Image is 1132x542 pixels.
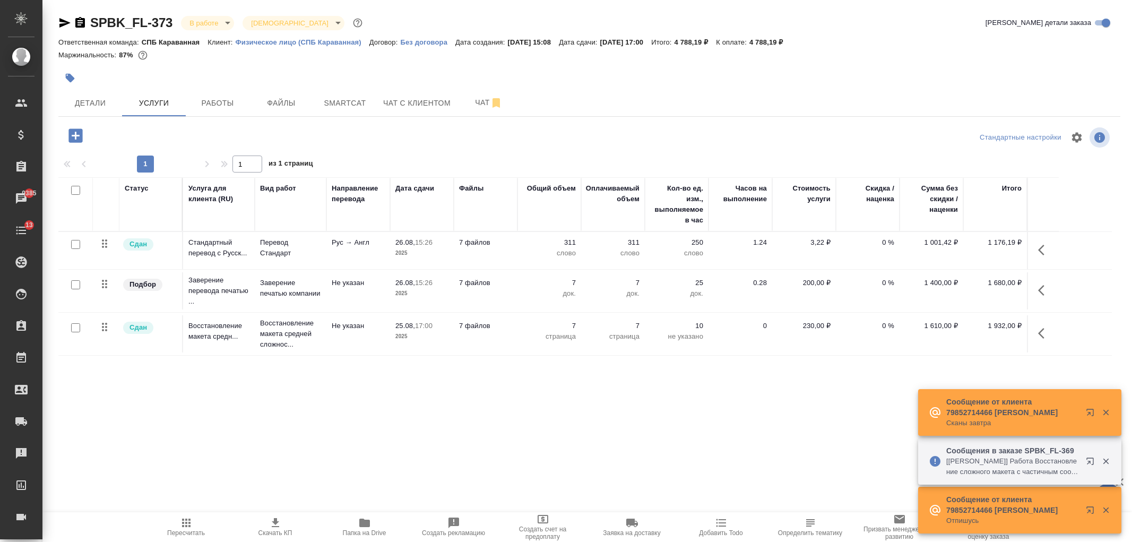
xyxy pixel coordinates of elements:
p: Подбор [129,279,156,290]
p: 3,22 ₽ [777,237,831,248]
p: 25.08, [395,322,415,330]
p: Сдан [129,322,147,333]
p: Сканы завтра [946,418,1079,428]
button: Закрыть [1095,408,1117,417]
td: 0.28 [708,272,772,309]
p: 250 [650,237,703,248]
p: док. [586,288,640,299]
span: 13 [19,220,39,230]
p: док. [650,288,703,299]
div: Общий объем [527,183,576,194]
a: Физическое лицо (СПБ Караванная) [236,37,369,46]
span: Услуги [128,97,179,110]
button: Показать кнопки [1032,321,1057,346]
span: Настроить таблицу [1064,125,1090,150]
button: Доп статусы указывают на важность/срочность заказа [351,16,365,30]
div: Вид работ [260,183,296,194]
p: страница [523,331,576,342]
p: Договор: [369,38,401,46]
div: В работе [243,16,344,30]
p: 0 % [841,321,894,331]
button: В работе [186,19,221,28]
button: Открыть в новой вкладке [1079,402,1105,427]
p: 7 файлов [459,237,512,248]
p: 2025 [395,288,448,299]
p: К оплате: [716,38,749,46]
a: 9385 [3,185,40,212]
p: Стандартный перевод с Русск... [188,237,249,259]
span: 9385 [15,188,42,199]
p: 2025 [395,331,448,342]
a: SPBK_FL-373 [90,15,172,30]
p: Рус → Англ [332,237,385,248]
p: слово [523,248,576,259]
p: 311 [523,237,576,248]
button: Скопировать ссылку для ЯМессенджера [58,16,71,29]
span: из 1 страниц [269,157,313,173]
button: [DEMOGRAPHIC_DATA] [248,19,331,28]
p: 200,00 ₽ [777,278,831,288]
div: Дата сдачи [395,183,434,194]
button: Открыть в новой вкладке [1079,500,1105,525]
p: 1 610,00 ₽ [905,321,958,331]
div: Направление перевода [332,183,385,204]
button: Закрыть [1095,505,1117,515]
td: 1.24 [708,232,772,269]
p: 1 176,19 ₽ [969,237,1022,248]
div: Статус [125,183,149,194]
p: Дата создания: [455,38,507,46]
p: 7 [586,278,640,288]
p: Клиент: [208,38,235,46]
p: 17:00 [415,322,433,330]
p: [DATE] 15:08 [508,38,559,46]
button: 504.39 RUB; [136,48,150,62]
div: Оплачиваемый объем [586,183,640,204]
button: Показать кнопки [1032,237,1057,263]
p: 7 [523,278,576,288]
p: 4 788,19 ₽ [749,38,791,46]
p: 15:26 [415,279,433,287]
p: 7 файлов [459,278,512,288]
svg: Отписаться [490,97,503,109]
p: Физическое лицо (СПБ Караванная) [236,38,369,46]
button: Добавить тэг [58,66,82,90]
button: Открыть в новой вкладке [1079,451,1105,476]
p: 4 788,19 ₽ [675,38,716,46]
span: Работы [192,97,243,110]
div: Скидка / наценка [841,183,894,204]
p: 15:26 [415,238,433,246]
p: Перевод Стандарт [260,237,321,259]
p: Не указан [332,321,385,331]
p: 10 [650,321,703,331]
p: 87% [119,51,135,59]
p: слово [650,248,703,259]
span: Детали [65,97,116,110]
p: Ответственная команда: [58,38,142,46]
p: Восстановление макета средней сложнос... [260,318,321,350]
p: Заверение перевода печатью ... [188,275,249,307]
div: Файлы [459,183,483,194]
p: 26.08, [395,238,415,246]
p: 1 932,00 ₽ [969,321,1022,331]
div: split button [977,130,1064,146]
div: Сумма без скидки / наценки [905,183,958,215]
a: 13 [3,217,40,244]
p: Сообщение от клиента 79852714466 [PERSON_NAME] [946,494,1079,515]
p: Сообщение от клиента 79852714466 [PERSON_NAME] [946,397,1079,418]
button: Закрыть [1095,457,1117,466]
div: В работе [181,16,234,30]
p: СПБ Караванная [142,38,208,46]
div: Часов на выполнение [714,183,767,204]
p: 7 [586,321,640,331]
p: Сдан [129,239,147,250]
span: [PERSON_NAME] детали заказа [986,18,1091,28]
p: Отпишусь [946,515,1079,526]
p: 25 [650,278,703,288]
p: 1 400,00 ₽ [905,278,958,288]
p: 7 [523,321,576,331]
span: Чат [463,96,514,109]
div: Кол-во ед. изм., выполняемое в час [650,183,703,226]
p: 2025 [395,248,448,259]
p: Сообщения в заказе SPBK_FL-369 [946,445,1079,456]
p: 230,00 ₽ [777,321,831,331]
